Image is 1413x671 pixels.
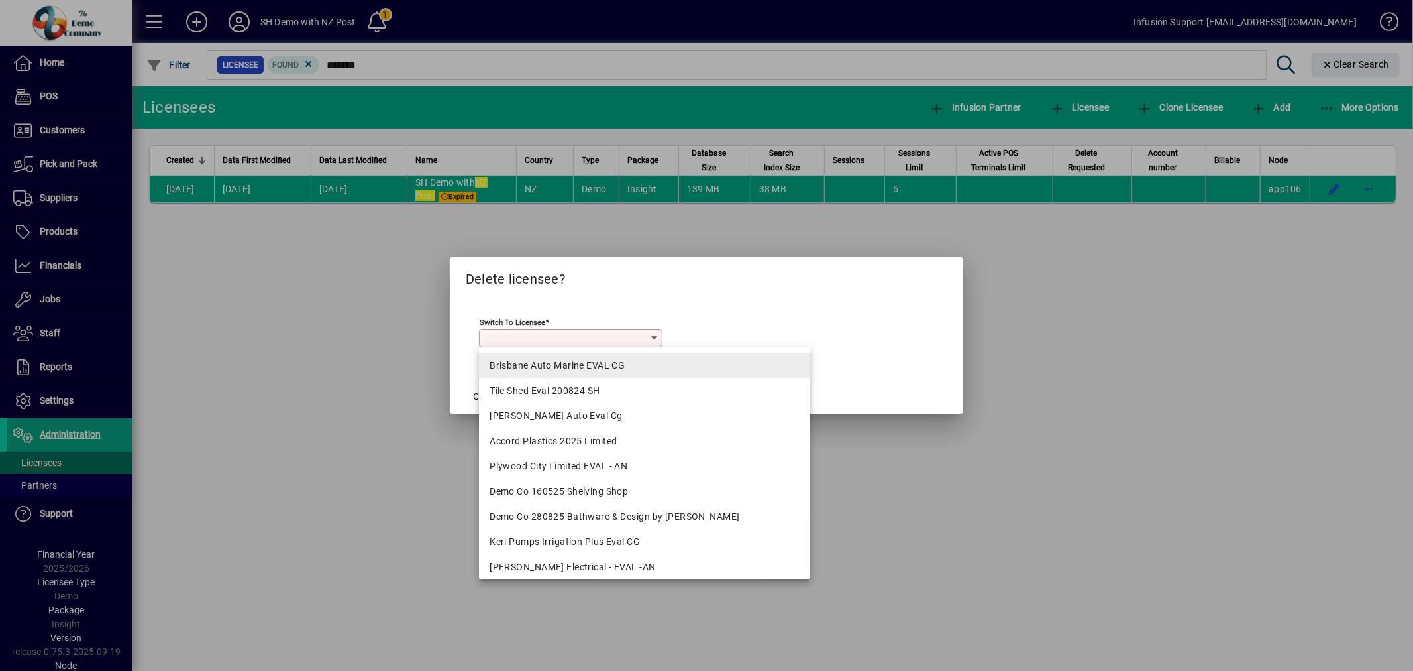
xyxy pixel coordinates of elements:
div: Plywood City Limited EVAL - AN [490,459,800,473]
mat-option: Demo Co 160525 Shelving Shop [479,479,810,504]
div: Tile Shed Eval 200824 SH [490,384,800,398]
div: [PERSON_NAME] Auto Eval Cg [490,409,800,423]
mat-option: Tile Shed Eval 200824 SH [479,378,810,403]
h2: Delete licensee? [450,257,963,296]
div: Keri Pumps Irrigation Plus Eval CG [490,535,800,549]
span: Cancel [473,390,501,404]
mat-option: Accord Plastics 2025 Limited [479,428,810,454]
mat-option: Ross McDonald Electrical - EVAL -AN [479,554,810,579]
div: [PERSON_NAME] Electrical - EVAL -AN [490,560,800,574]
div: Brisbane Auto Marine EVAL CG [490,359,800,373]
button: Cancel [466,385,508,408]
mat-option: Keri Pumps Irrigation Plus Eval CG [479,529,810,554]
mat-option: M V Birchall Auto Eval Cg [479,403,810,428]
div: Accord Plastics 2025 Limited [490,434,800,448]
div: Demo Co 280825 Bathware & Design by [PERSON_NAME] [490,510,800,524]
mat-option: Demo Co 280825 Bathware & Design by Kristy [479,504,810,529]
mat-label: Switch to licensee [480,318,545,327]
div: Demo Co 160525 Shelving Shop [490,485,800,499]
mat-option: Plywood City Limited EVAL - AN [479,454,810,479]
mat-option: Brisbane Auto Marine EVAL CG [479,353,810,378]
